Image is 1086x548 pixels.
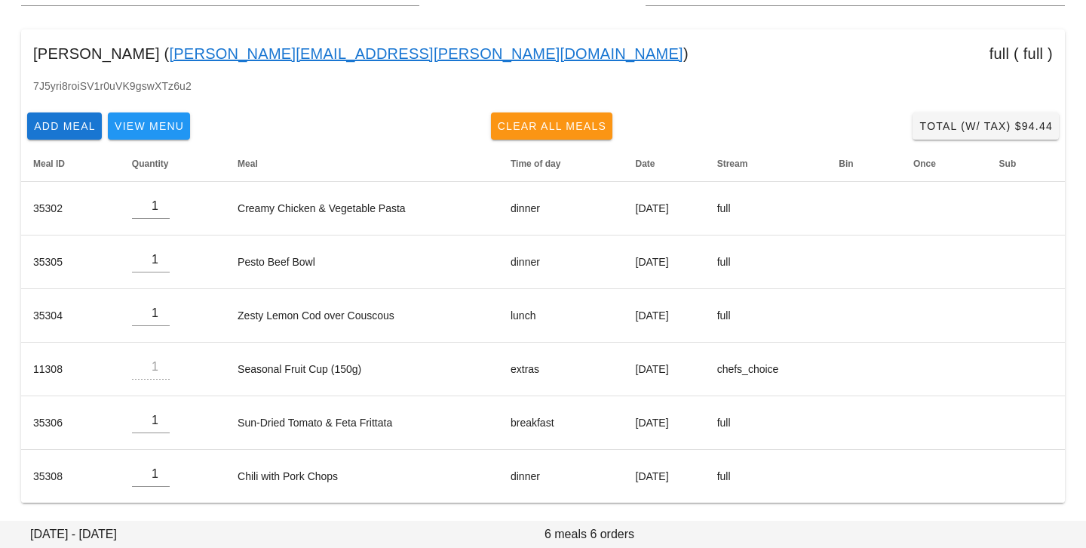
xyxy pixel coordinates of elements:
td: [DATE] [624,289,705,343]
td: 35306 [21,396,120,450]
th: Time of day: Not sorted. Activate to sort ascending. [499,146,624,182]
span: Once [913,159,936,169]
td: full [705,396,827,450]
td: chefs_choice [705,343,827,396]
span: Time of day [511,159,560,169]
td: dinner [499,236,624,289]
span: View Menu [114,120,184,132]
td: 11308 [21,343,120,396]
button: Clear All Meals [491,112,613,140]
td: Chili with Pork Chops [225,450,499,503]
th: Once: Not sorted. Activate to sort ascending. [901,146,987,182]
td: [DATE] [624,450,705,503]
div: 7J5yri8roiSV1r0uVK9gswXTz6u2 [21,78,1065,106]
td: 35308 [21,450,120,503]
th: Quantity: Not sorted. Activate to sort ascending. [120,146,225,182]
td: breakfast [499,396,624,450]
button: Add Meal [27,112,102,140]
td: full [705,450,827,503]
span: Clear All Meals [497,120,607,132]
span: Meal [238,159,258,169]
div: [PERSON_NAME] ( ) full ( full ) [21,29,1065,78]
td: 35302 [21,182,120,236]
td: Pesto Beef Bowl [225,236,499,289]
span: Total (w/ Tax) $94.44 [919,120,1053,132]
td: dinner [499,450,624,503]
td: full [705,182,827,236]
td: Sun-Dried Tomato & Feta Frittata [225,396,499,450]
a: [PERSON_NAME][EMAIL_ADDRESS][PERSON_NAME][DOMAIN_NAME] [169,42,683,66]
td: [DATE] [624,182,705,236]
span: Quantity [132,159,169,169]
span: Bin [839,159,853,169]
th: Sub: Not sorted. Activate to sort ascending. [987,146,1065,182]
th: Date: Not sorted. Activate to sort ascending. [624,146,705,182]
td: 35304 [21,289,120,343]
th: Bin: Not sorted. Activate to sort ascending. [827,146,901,182]
td: [DATE] [624,396,705,450]
td: lunch [499,289,624,343]
td: full [705,289,827,343]
span: Meal ID [33,159,65,169]
button: Total (w/ Tax) $94.44 [913,112,1059,140]
td: [DATE] [624,236,705,289]
td: dinner [499,182,624,236]
th: Meal ID: Not sorted. Activate to sort ascending. [21,146,120,182]
button: View Menu [108,112,190,140]
td: extras [499,343,624,396]
span: Add Meal [33,120,96,132]
span: Sub [999,159,1017,169]
td: Zesty Lemon Cod over Couscous [225,289,499,343]
td: Creamy Chicken & Vegetable Pasta [225,182,499,236]
span: Date [636,159,655,169]
span: Stream [717,159,748,169]
th: Stream: Not sorted. Activate to sort ascending. [705,146,827,182]
td: 35305 [21,236,120,289]
td: [DATE] [624,343,705,396]
td: Seasonal Fruit Cup (150g) [225,343,499,396]
td: full [705,236,827,289]
th: Meal: Not sorted. Activate to sort ascending. [225,146,499,182]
